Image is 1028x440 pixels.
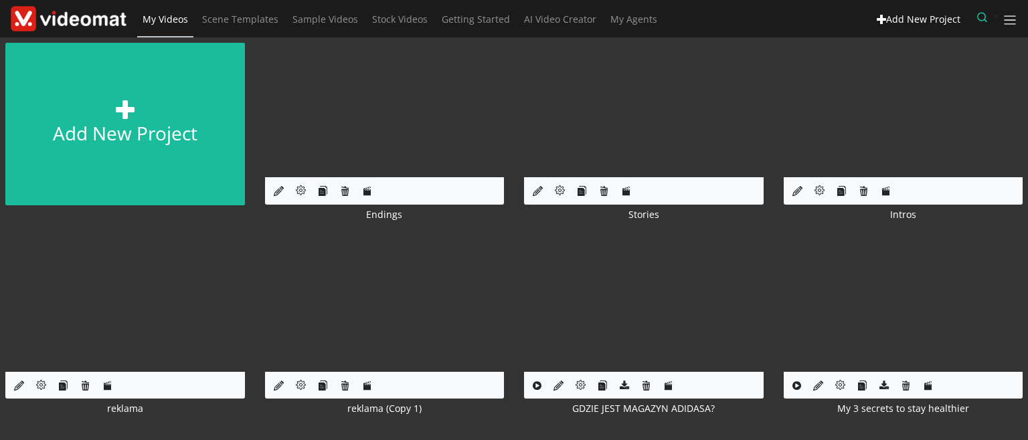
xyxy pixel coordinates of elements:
[265,237,505,372] img: index.php
[524,237,764,372] img: index.php
[784,401,1023,415] div: My 3 secrets to stay healthier
[11,6,126,31] img: Theme-Logo
[871,7,967,31] a: Add New Project
[202,13,278,25] span: Scene Templates
[5,43,245,205] a: Add new project
[524,401,764,415] div: GDZIE JEST MAGAZYN ADIDASA?
[524,13,596,25] span: AI Video Creator
[886,13,960,25] span: Add New Project
[610,13,657,25] span: My Agents
[524,207,764,221] div: Stories
[784,43,1023,177] img: index.php
[784,237,1023,372] img: index.php
[524,43,764,177] img: index.php
[5,401,245,415] div: reklama
[292,13,358,25] span: Sample Videos
[442,13,510,25] span: Getting Started
[784,207,1023,221] div: Intros
[5,237,245,372] img: index.php
[265,401,505,415] div: reklama (Copy 1)
[143,13,188,25] span: My Videos
[265,43,505,177] img: index.php
[265,207,505,221] div: Endings
[372,13,428,25] span: Stock Videos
